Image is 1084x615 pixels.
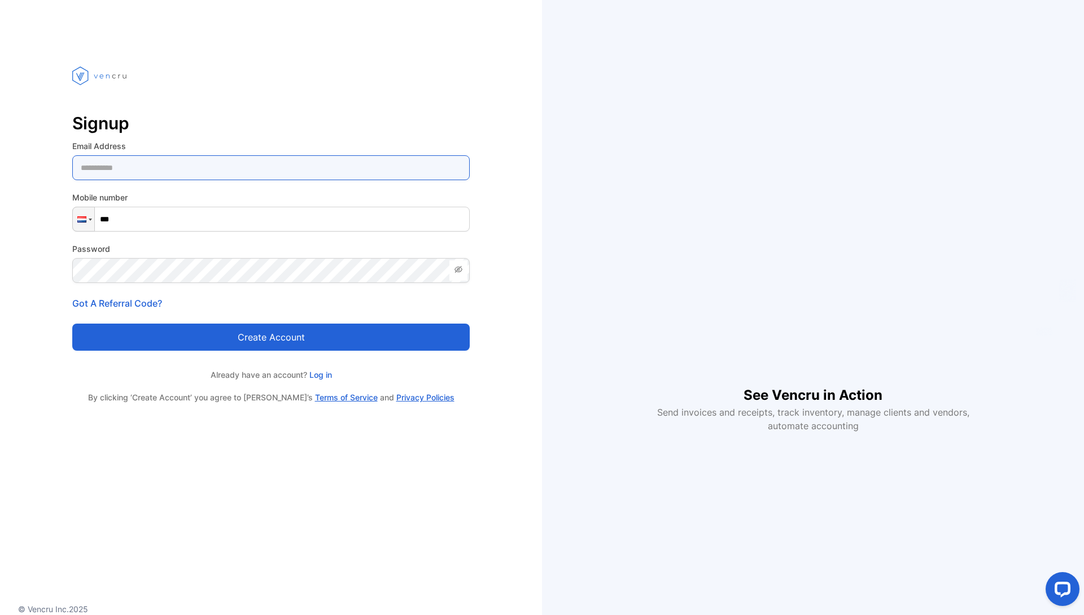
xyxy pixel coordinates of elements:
[72,243,470,255] label: Password
[650,405,976,433] p: Send invoices and receipts, track inventory, manage clients and vendors, automate accounting
[72,324,470,351] button: Create account
[396,392,454,402] a: Privacy Policies
[649,183,977,367] iframe: YouTube video player
[72,392,470,403] p: By clicking ‘Create Account’ you agree to [PERSON_NAME]’s and
[744,367,882,405] h1: See Vencru in Action
[73,207,94,231] div: Netherlands: + 31
[72,110,470,137] p: Signup
[72,369,470,381] p: Already have an account?
[72,296,470,310] p: Got A Referral Code?
[72,140,470,152] label: Email Address
[307,370,332,380] a: Log in
[72,191,470,203] label: Mobile number
[72,45,129,106] img: vencru logo
[1037,568,1084,615] iframe: LiveChat chat widget
[315,392,378,402] a: Terms of Service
